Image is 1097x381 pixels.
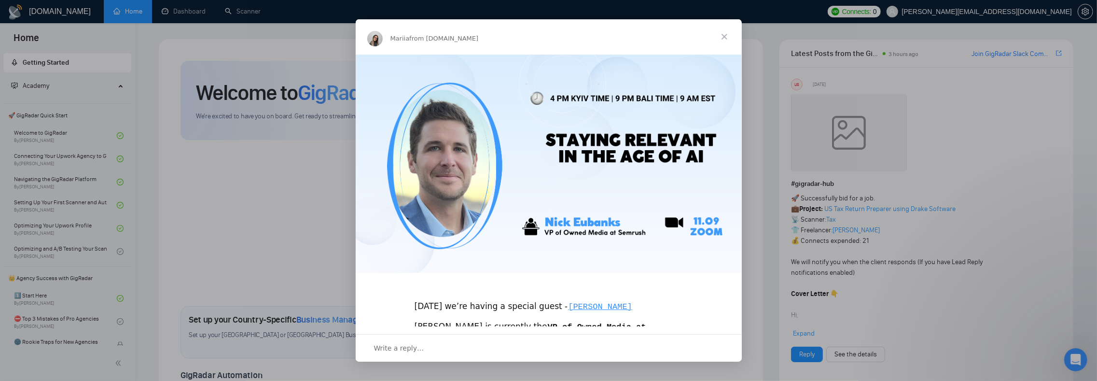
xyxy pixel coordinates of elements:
[415,289,683,313] div: [DATE] we’re having a special guest -
[367,31,383,46] img: Profile image for Mariia
[707,19,742,54] span: Close
[568,302,633,312] code: [PERSON_NAME]
[568,301,633,311] a: [PERSON_NAME]
[390,35,410,42] span: Mariia
[409,35,478,42] span: from [DOMAIN_NAME]
[374,342,424,354] span: Write a reply…
[356,334,742,362] div: Open conversation and reply
[415,321,683,356] div: [PERSON_NAME] is currently the where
